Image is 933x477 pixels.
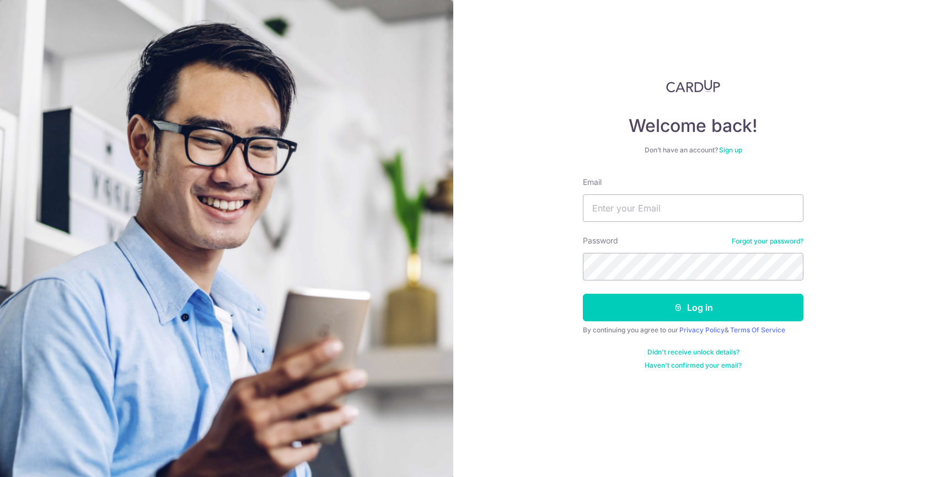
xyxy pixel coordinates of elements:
[647,348,739,357] a: Didn't receive unlock details?
[732,237,803,246] a: Forgot your password?
[583,194,803,222] input: Enter your Email
[583,326,803,335] div: By continuing you agree to our &
[583,294,803,321] button: Log in
[666,79,720,93] img: CardUp Logo
[583,146,803,155] div: Don’t have an account?
[679,326,725,334] a: Privacy Policy
[583,177,602,188] label: Email
[719,146,742,154] a: Sign up
[583,115,803,137] h4: Welcome back!
[645,361,742,370] a: Haven't confirmed your email?
[583,235,618,246] label: Password
[730,326,785,334] a: Terms Of Service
